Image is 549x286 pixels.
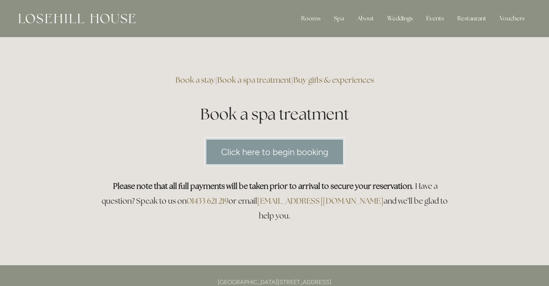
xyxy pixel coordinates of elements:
strong: Please note that all full payments will be taken prior to arrival to secure your reservation [113,181,412,191]
div: Restaurant [451,11,492,26]
a: Click here to begin booking [204,138,345,166]
img: Losehill House [19,14,135,23]
a: Vouchers [494,11,530,26]
a: Book a spa treatment [217,75,291,85]
div: Rooms [295,11,326,26]
div: Events [420,11,450,26]
h3: . Have a question? Speak to us on or email and we’ll be glad to help you. [97,179,452,223]
div: Spa [328,11,350,26]
a: Buy gifts & experiences [293,75,374,85]
a: Book a stay [175,75,215,85]
a: 01433 621 219 [187,196,229,206]
div: About [351,11,380,26]
h1: Book a spa treatment [97,103,452,125]
h3: | | [97,73,452,88]
div: Weddings [381,11,419,26]
a: [EMAIL_ADDRESS][DOMAIN_NAME] [257,196,384,206]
